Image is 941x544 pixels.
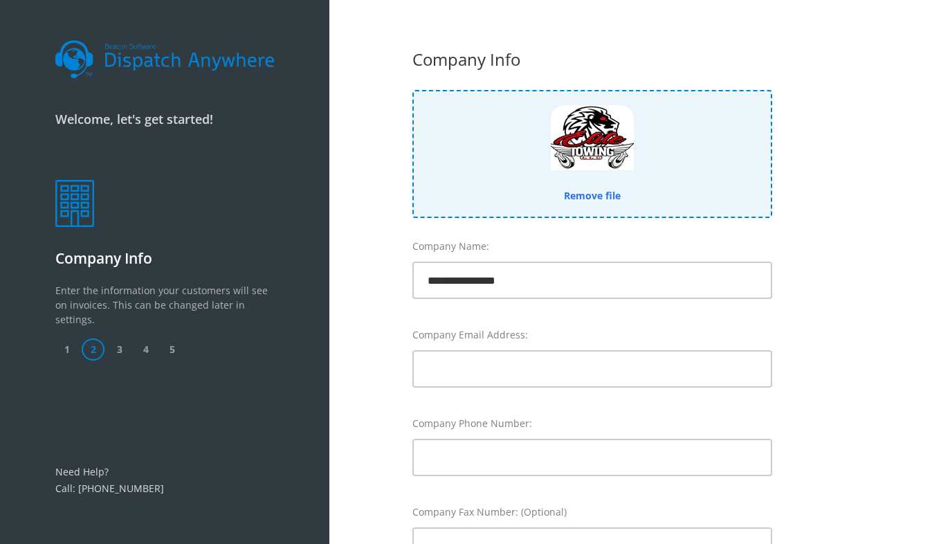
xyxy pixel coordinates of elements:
label: Company Name: [412,239,772,253]
span: 4 [134,338,157,361]
a: Remove file [551,188,634,203]
p: Enter the information your customers will see on invoices. This can be changed later in settings. [55,283,274,338]
label: Company Phone Number: [412,416,772,430]
a: Call: [PHONE_NUMBER] [55,482,164,495]
span: 1 [55,338,78,361]
img: dalogo.svg [55,40,274,79]
span: 5 [161,338,183,361]
p: Company Info [55,248,274,270]
a: Need Help? [55,465,109,478]
span: 3 [108,338,131,361]
div: Company Info [412,47,772,72]
img: company.png [55,180,94,227]
p: Welcome, let's get started! [55,110,274,129]
label: Company Fax Number: (Optional) [412,505,772,519]
label: Company Email Address: [412,327,772,342]
span: 2 [82,338,104,361]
